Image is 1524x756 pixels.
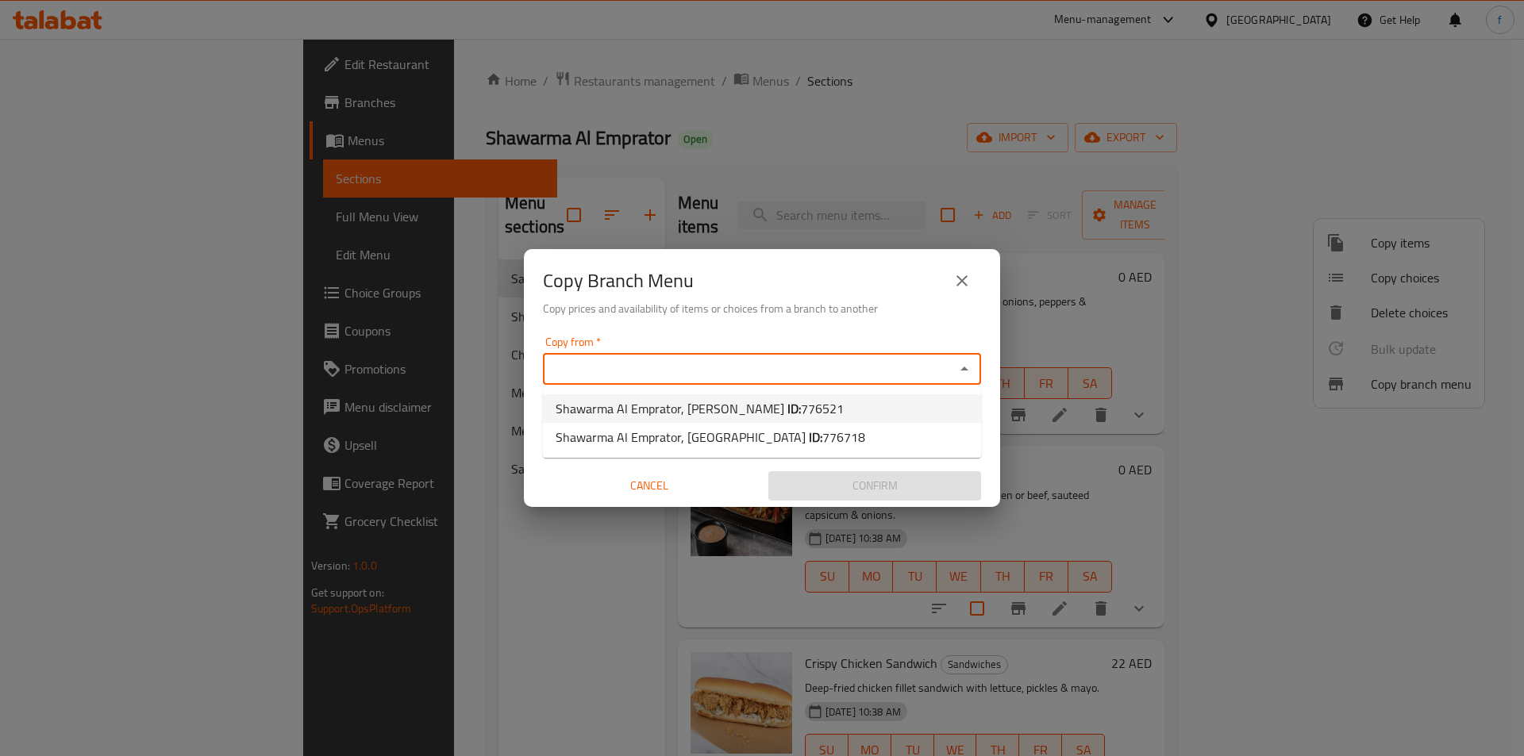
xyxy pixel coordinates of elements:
[556,399,844,418] span: Shawarma Al Emprator, [PERSON_NAME]
[801,397,844,420] span: 776521
[787,397,801,420] b: ID:
[543,471,756,501] button: Cancel
[543,268,694,294] h2: Copy Branch Menu
[822,425,865,449] span: 776718
[953,358,976,380] button: Close
[543,300,981,317] h6: Copy prices and availability of items or choices from a branch to another
[809,425,822,449] b: ID:
[943,262,981,300] button: close
[556,428,865,447] span: Shawarma Al Emprator, [GEOGRAPHIC_DATA]
[549,476,749,496] span: Cancel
